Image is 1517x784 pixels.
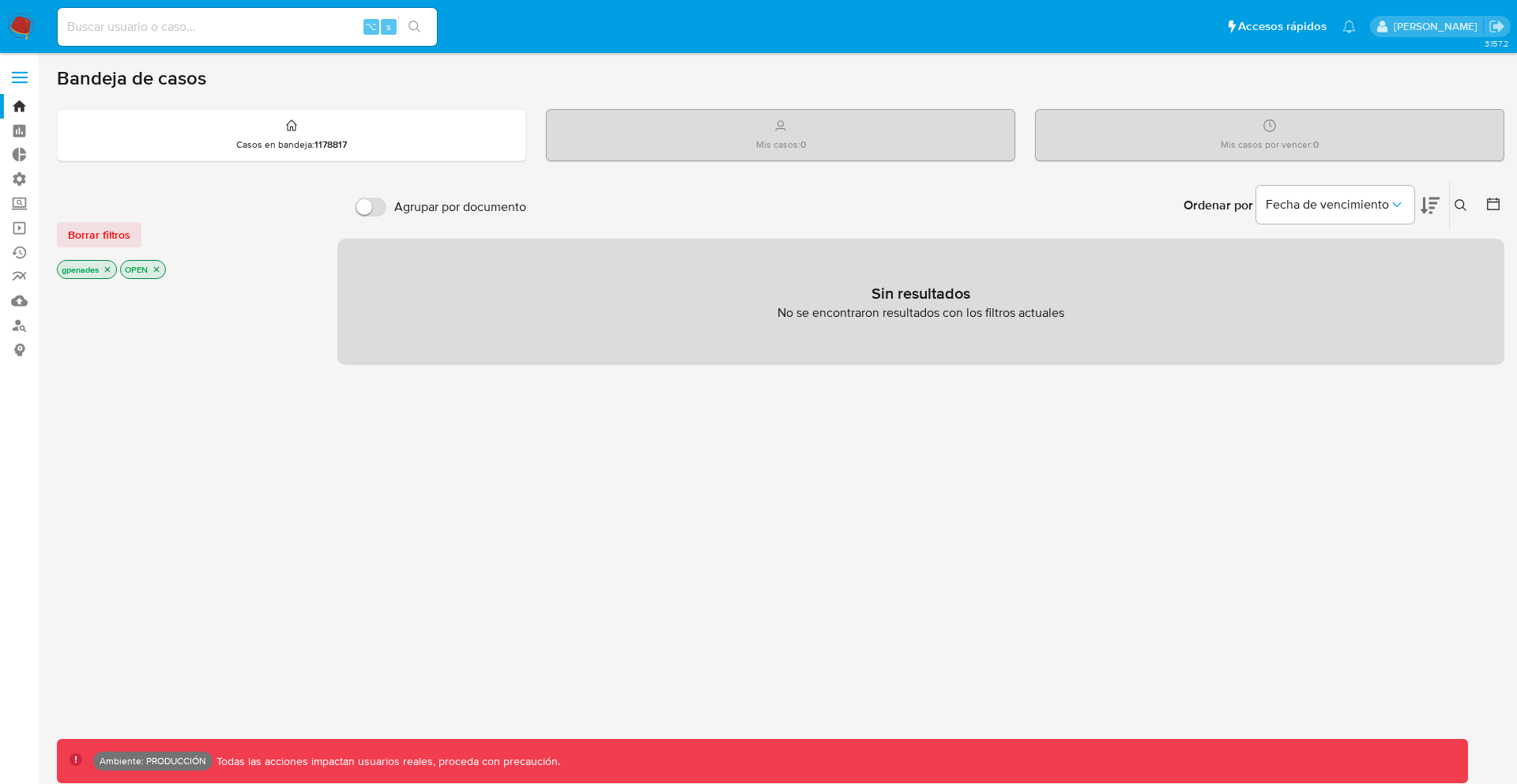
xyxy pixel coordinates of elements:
span: Accesos rápidos [1238,18,1327,35]
span: s [386,19,391,34]
span: ⌥ [365,19,377,34]
a: Salir [1489,18,1505,35]
button: search-icon [398,16,431,38]
p: Ambiente: PRODUCCIÓN [100,758,206,764]
a: Notificaciones [1342,20,1356,33]
p: gonzalo.penades@mercadolibre.com [1394,19,1483,34]
input: Buscar usuario o caso... [58,17,437,37]
p: Todas las acciones impactan usuarios reales, proceda con precaución. [213,754,560,769]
